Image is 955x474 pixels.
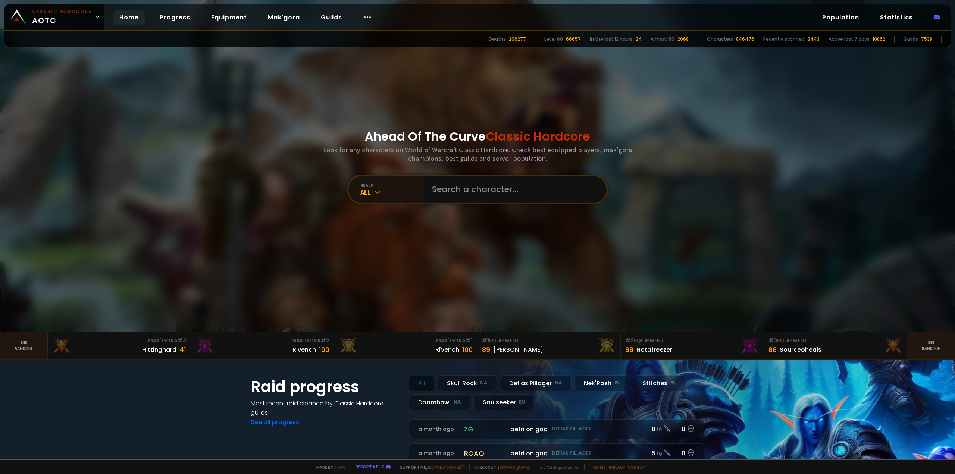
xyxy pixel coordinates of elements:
span: # 2 [321,337,329,344]
a: #1Equipment89[PERSON_NAME] [477,332,621,359]
div: Mak'Gora [52,337,186,345]
span: # 3 [768,337,777,344]
a: Report a bug [356,464,385,470]
div: Skull Rock [438,375,497,391]
div: 100 [319,345,329,355]
div: In the last 12 hours [590,36,633,43]
div: 10862 [873,36,885,43]
a: [DOMAIN_NAME] [498,464,530,470]
div: Mak'Gora [195,337,329,345]
span: # 1 [482,337,489,344]
div: Mak'Gora [339,337,473,345]
div: 24 [636,36,642,43]
h1: Raid progress [251,375,400,399]
span: Classic Hardcore [486,128,590,145]
a: Equipment [205,10,253,25]
a: Population [816,10,865,25]
div: Hittinghard [142,345,176,354]
span: # 1 [466,337,473,344]
div: Level 60 [544,36,563,43]
span: # 3 [178,337,186,344]
small: NA [454,398,461,406]
div: Defias Pillager [500,375,572,391]
span: # 2 [625,337,634,344]
a: Home [113,10,145,25]
div: Equipment [625,337,759,345]
small: NA [555,379,562,387]
div: Characters [707,36,733,43]
div: Rivench [292,345,316,354]
a: Terms [592,464,606,470]
a: #3Equipment88Sourceoheals [764,332,907,359]
div: 41 [179,345,186,355]
div: 66657 [566,36,581,43]
small: Classic Hardcore [32,8,92,15]
div: Soulseeker [473,394,535,410]
small: EU [670,379,677,387]
a: Mak'gora [262,10,306,25]
a: Privacy [609,464,625,470]
div: Guilds [904,36,918,43]
div: 88 [625,345,633,355]
div: Equipment [768,337,902,345]
div: 88 [768,345,777,355]
div: 206277 [509,36,526,43]
div: Active last 7 days [829,36,870,43]
div: All [409,375,435,391]
div: 3443 [808,36,820,43]
div: 2068 [677,36,689,43]
h3: Look for any characters on World of Warcraft Classic Hardcore. Check best equipped players, mak'g... [320,145,635,163]
a: Guilds [315,10,348,25]
a: a fan [334,464,345,470]
span: Support me, [395,464,465,470]
a: #2Equipment88Notafreezer [621,332,764,359]
div: Recently scanned [763,36,805,43]
div: realm [360,182,423,188]
div: 89 [482,345,490,355]
small: NA [480,379,488,387]
a: a month agoroaqpetri on godDefias Pillager5 /60 [409,443,704,463]
div: 100 [462,345,473,355]
a: Statistics [874,10,919,25]
a: Consent [628,464,648,470]
a: Buy me a coffee [428,464,465,470]
div: 846476 [736,36,754,43]
a: Mak'Gora#1Rîvench100 [334,332,477,359]
a: a month agozgpetri on godDefias Pillager8 /90 [409,419,704,439]
small: EU [519,398,525,406]
div: 7538 [921,36,932,43]
a: Progress [154,10,196,25]
input: Search a character... [428,176,598,203]
a: Mak'Gora#2Rivench100 [191,332,334,359]
div: [PERSON_NAME] [493,345,543,354]
div: Rîvench [435,345,459,354]
div: Nek'Rosh [574,375,630,391]
div: Doomhowl [409,394,470,410]
h4: Most recent raid cleaned by Classic Hardcore guilds [251,399,400,417]
div: Equipment [482,337,616,345]
div: Almost 60 [651,36,674,43]
div: Notafreezer [636,345,672,354]
span: AOTC [32,8,92,26]
div: Deaths [489,36,506,43]
div: Stitches [633,375,686,391]
span: v. d752d5 - production [535,464,580,470]
div: All [360,188,423,197]
a: Mak'Gora#3Hittinghard41 [48,332,191,359]
span: Made by [312,464,345,470]
a: See all progress [251,418,299,426]
span: Checkout [469,464,530,470]
h1: Ahead Of The Curve [365,128,590,145]
a: Classic HardcoreAOTC [4,4,104,30]
small: EU [614,379,621,387]
div: Sourceoheals [780,345,821,354]
a: Seeranking [907,332,955,359]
